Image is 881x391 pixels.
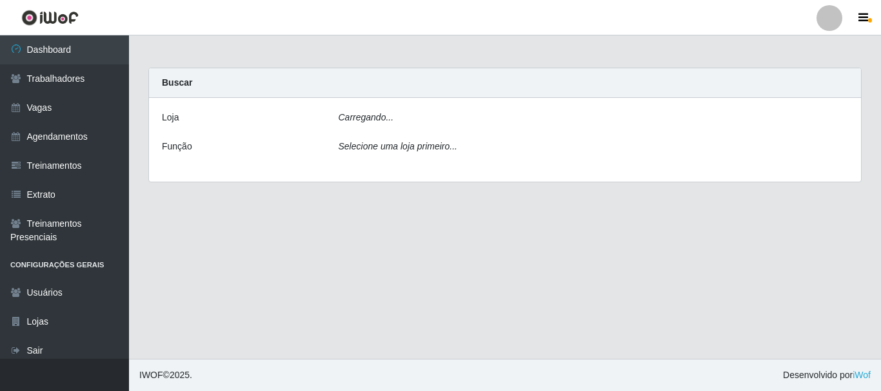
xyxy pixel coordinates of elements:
i: Selecione uma loja primeiro... [339,141,457,151]
span: Desenvolvido por [783,368,871,382]
label: Função [162,140,192,153]
a: iWof [853,370,871,380]
label: Loja [162,111,179,124]
img: CoreUI Logo [21,10,79,26]
span: © 2025 . [139,368,192,382]
i: Carregando... [339,112,394,122]
span: IWOF [139,370,163,380]
strong: Buscar [162,77,192,88]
